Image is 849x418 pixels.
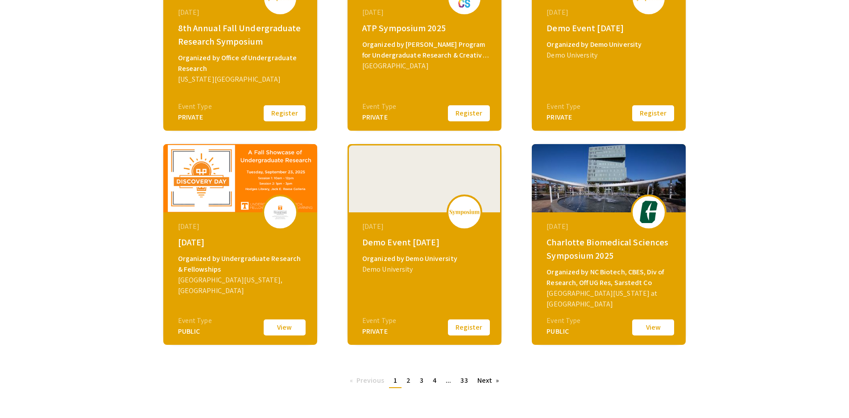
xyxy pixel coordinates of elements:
[631,318,675,337] button: View
[547,267,673,288] div: Organized by NC Biotech, CBES, Div of Research, Off UG Res, Sarstedt Co
[460,376,468,385] span: 33
[362,326,396,337] div: PRIVATE
[262,104,307,123] button: Register
[547,221,673,232] div: [DATE]
[178,275,305,296] div: [GEOGRAPHIC_DATA][US_STATE], [GEOGRAPHIC_DATA]
[362,7,489,18] div: [DATE]
[362,112,396,123] div: PRIVATE
[163,144,317,212] img: discovery-day-2025_eventCoverPhoto_44667f__thumb.png
[267,201,294,223] img: discovery-day-2025_eventLogo_8ba5b6_.png
[433,376,436,385] span: 4
[178,236,305,249] div: [DATE]
[547,236,673,262] div: Charlotte Biomedical Sciences Symposium 2025
[362,253,489,264] div: Organized by Demo University
[178,7,305,18] div: [DATE]
[547,39,673,50] div: Organized by Demo University
[393,376,397,385] span: 1
[547,21,673,35] div: Demo Event [DATE]
[631,104,675,123] button: Register
[547,288,673,310] div: [GEOGRAPHIC_DATA][US_STATE] at [GEOGRAPHIC_DATA]
[635,201,662,223] img: biomedical-sciences2025_eventLogo_e7ea32_.png
[362,221,489,232] div: [DATE]
[362,264,489,275] div: Demo University
[362,315,396,326] div: Event Type
[178,101,212,112] div: Event Type
[547,326,580,337] div: PUBLIC
[473,374,504,387] a: Next page
[362,61,489,71] div: [GEOGRAPHIC_DATA]
[178,221,305,232] div: [DATE]
[547,50,673,61] div: Demo University
[447,318,491,337] button: Register
[449,209,480,215] img: logo_v2.png
[362,236,489,249] div: Demo Event [DATE]
[547,315,580,326] div: Event Type
[7,378,38,411] iframe: Chat
[446,376,451,385] span: ...
[345,374,504,388] ul: Pagination
[547,7,673,18] div: [DATE]
[356,376,384,385] span: Previous
[178,112,212,123] div: PRIVATE
[547,101,580,112] div: Event Type
[178,21,305,48] div: 8th Annual Fall Undergraduate Research Symposium
[178,253,305,275] div: Organized by Undergraduate Research & Fellowships
[178,53,305,74] div: Organized by Office of Undergraduate Research
[178,315,212,326] div: Event Type
[178,326,212,337] div: PUBLIC
[362,39,489,61] div: Organized by [PERSON_NAME] Program for Undergraduate Research & Creative Scholarship
[362,101,396,112] div: Event Type
[406,376,410,385] span: 2
[447,104,491,123] button: Register
[532,144,686,212] img: biomedical-sciences2025_eventCoverPhoto_f0c029__thumb.jpg
[547,112,580,123] div: PRIVATE
[178,74,305,85] div: [US_STATE][GEOGRAPHIC_DATA]
[420,376,423,385] span: 3
[262,318,307,337] button: View
[362,21,489,35] div: ATP Symposium 2025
